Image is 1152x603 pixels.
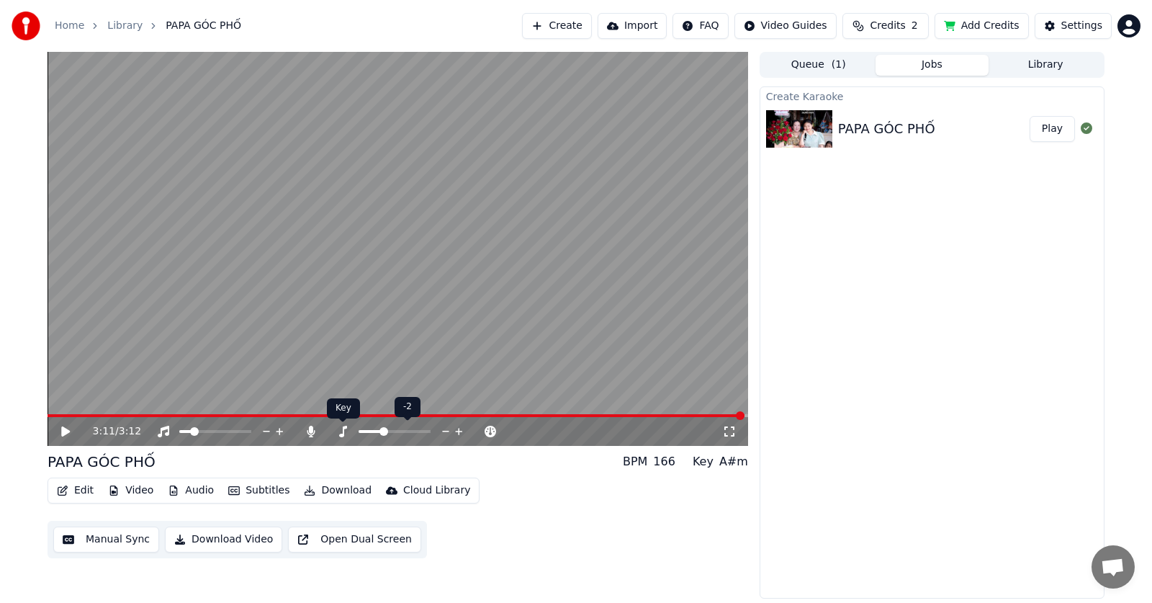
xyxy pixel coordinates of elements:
button: Create [522,13,592,39]
nav: breadcrumb [55,19,241,33]
button: Video [102,481,159,501]
button: Download Video [165,527,282,553]
a: Home [55,19,84,33]
span: PAPA GÓC PHỐ [166,19,241,33]
span: 3:11 [93,424,115,439]
div: BPM [623,453,647,470]
button: Edit [51,481,99,501]
span: 3:12 [119,424,141,439]
button: FAQ [672,13,728,39]
button: Library [989,55,1102,76]
button: Manual Sync [53,527,159,553]
button: Video Guides [734,13,837,39]
a: Library [107,19,143,33]
span: Credits [870,19,905,33]
div: PAPA GÓC PHỐ [838,119,935,139]
span: ( 1 ) [832,58,846,72]
button: Credits2 [842,13,929,39]
div: / [93,424,127,439]
button: Subtitles [222,481,295,501]
div: Open chat [1092,545,1135,589]
button: Add Credits [935,13,1029,39]
div: Key [327,398,360,419]
button: Audio [162,481,220,501]
button: Play [1030,116,1075,142]
div: Cloud Library [403,483,470,498]
div: Key [693,453,714,470]
div: A#m [719,453,748,470]
button: Download [298,481,377,501]
div: -2 [395,397,420,417]
div: Create Karaoke [760,87,1104,104]
img: youka [12,12,40,40]
button: Open Dual Screen [288,527,421,553]
button: Queue [762,55,876,76]
div: PAPA GÓC PHỐ [48,452,156,472]
button: Jobs [876,55,989,76]
button: Settings [1035,13,1112,39]
div: Settings [1061,19,1102,33]
div: 166 [653,453,675,470]
span: 2 [912,19,918,33]
button: Import [598,13,667,39]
